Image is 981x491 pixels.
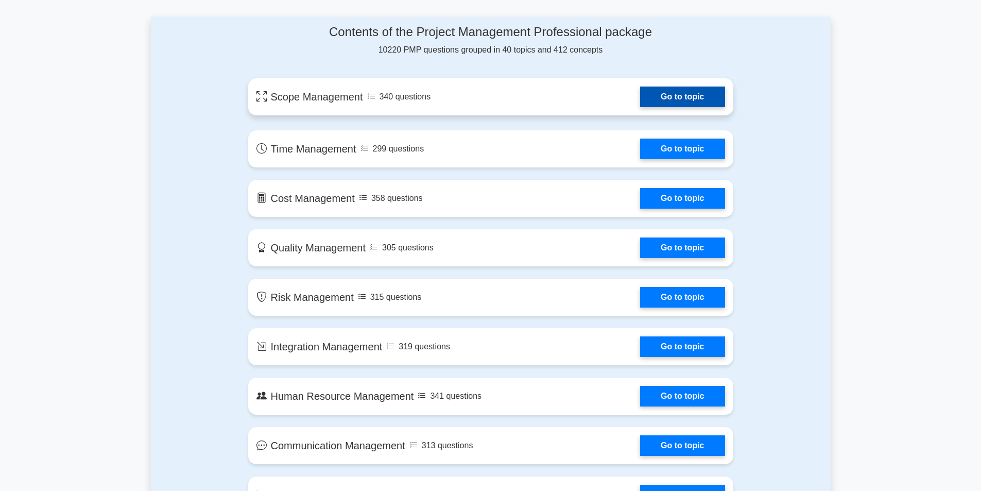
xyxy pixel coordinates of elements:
a: Go to topic [640,139,725,159]
div: 10220 PMP questions grouped in 40 topics and 412 concepts [248,25,733,56]
h4: Contents of the Project Management Professional package [248,25,733,40]
a: Go to topic [640,435,725,456]
a: Go to topic [640,188,725,209]
a: Go to topic [640,87,725,107]
a: Go to topic [640,287,725,308]
a: Go to topic [640,238,725,258]
a: Go to topic [640,386,725,407]
a: Go to topic [640,336,725,357]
